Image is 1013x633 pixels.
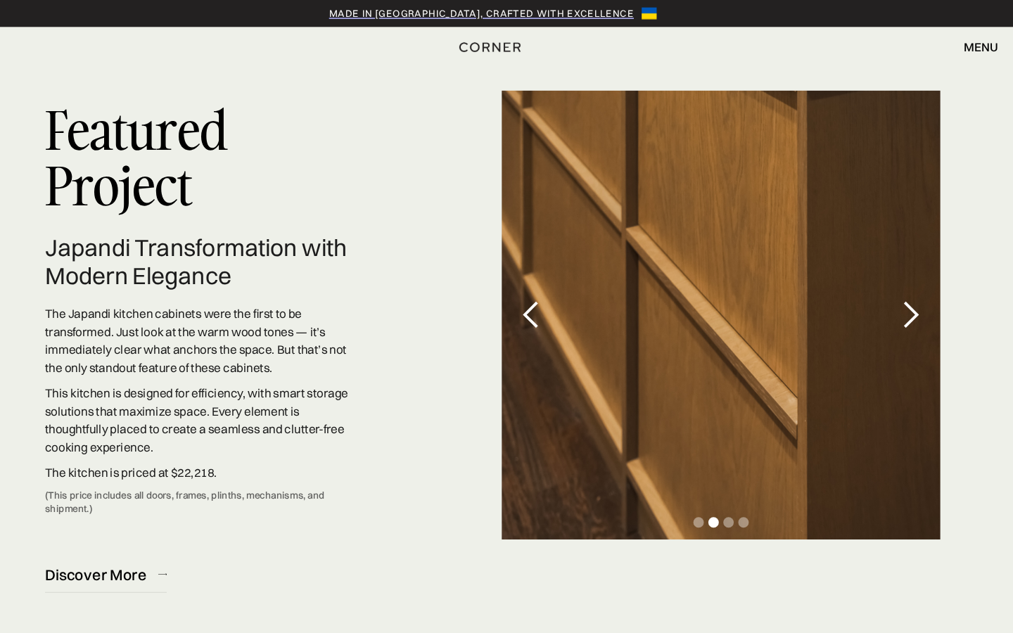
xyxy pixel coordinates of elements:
[86,523,200,557] a: Discover More
[86,435,384,452] p: The kitchen is priced at $22,218.
[86,286,384,354] p: The Japandi kitchen cabinets were the first to be transformed. Just look at the warm wood tones —...
[723,486,733,496] div: Show slide 3 of 4
[737,486,747,496] div: Show slide 4 of 4
[515,85,571,507] div: previous slide
[86,219,384,273] h2: Japandi Transformation with Modern Elegance
[86,85,384,212] p: Featured Project
[353,6,639,20] a: Made in [GEOGRAPHIC_DATA], crafted with excellence
[871,85,927,507] div: next slide
[515,85,927,507] div: carousel
[86,459,384,497] div: (This price includes all doors, frames, plinths, mechanisms, and shipment.)
[695,486,705,496] div: Show slide 1 of 4
[86,361,384,428] p: This kitchen is designed for efficiency, with smart storage solutions that maximize space. Every ...
[459,35,554,53] a: home
[709,486,719,496] div: Show slide 2 of 4
[935,32,981,56] div: menu
[949,39,981,50] div: menu
[515,85,927,507] div: 2 of 4
[86,530,181,549] div: Discover More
